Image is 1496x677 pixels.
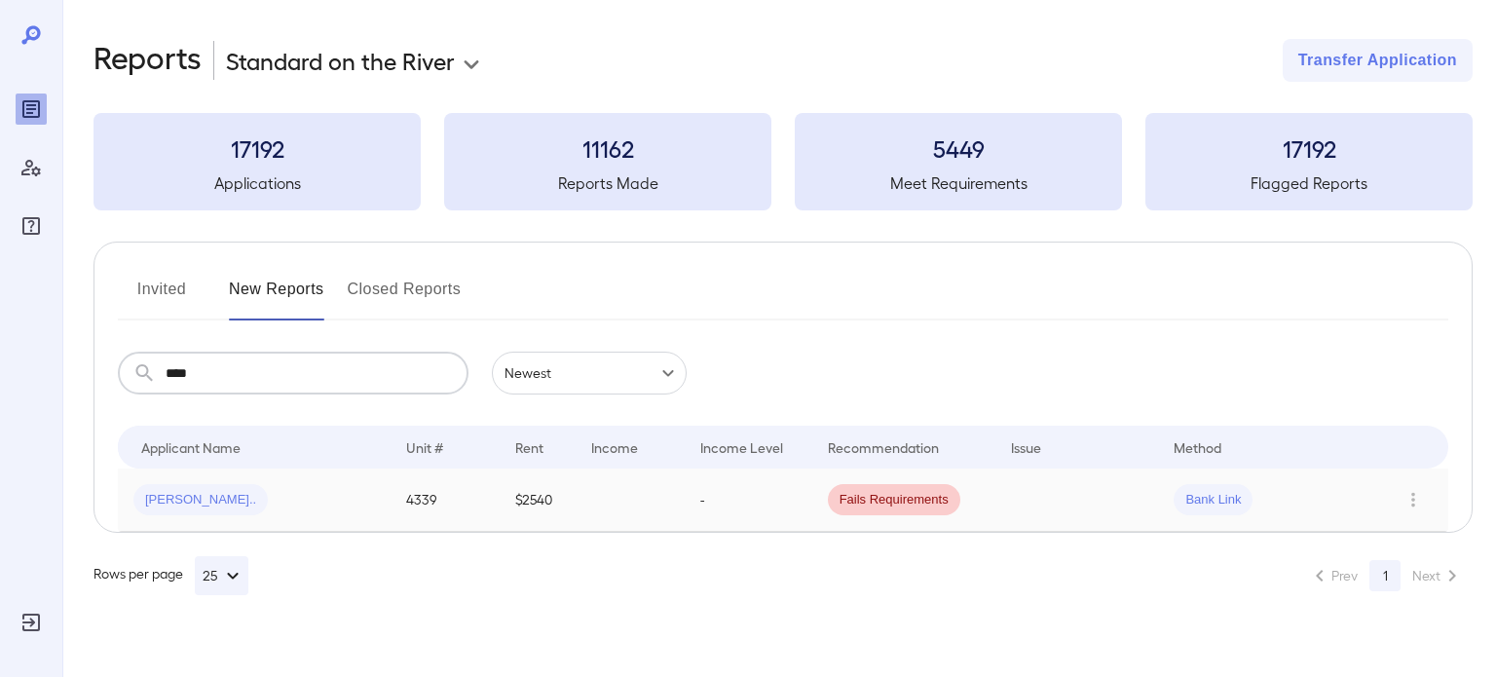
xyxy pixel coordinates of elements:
h5: Flagged Reports [1145,171,1473,195]
button: page 1 [1369,560,1401,591]
h3: 5449 [795,132,1122,164]
div: Income Level [700,435,783,459]
div: Rent [515,435,546,459]
div: Unit # [406,435,443,459]
h5: Reports Made [444,171,771,195]
div: Recommendation [828,435,939,459]
div: Rows per page [93,556,248,595]
h5: Applications [93,171,421,195]
td: - [685,469,812,532]
nav: pagination navigation [1299,560,1473,591]
h3: 11162 [444,132,771,164]
div: Method [1174,435,1221,459]
div: Income [591,435,638,459]
div: FAQ [16,210,47,242]
h3: 17192 [1145,132,1473,164]
div: Reports [16,94,47,125]
td: $2540 [500,469,576,532]
td: 4339 [391,469,500,532]
button: Row Actions [1398,484,1429,515]
button: New Reports [229,274,324,320]
p: Standard on the River [226,45,455,76]
span: [PERSON_NAME].. [133,491,268,509]
button: Transfer Application [1283,39,1473,82]
div: Manage Users [16,152,47,183]
div: Applicant Name [141,435,241,459]
div: Issue [1011,435,1042,459]
h3: 17192 [93,132,421,164]
summary: 17192Applications11162Reports Made5449Meet Requirements17192Flagged Reports [93,113,1473,210]
button: Invited [118,274,206,320]
h5: Meet Requirements [795,171,1122,195]
span: Bank Link [1174,491,1253,509]
button: 25 [195,556,248,595]
span: Fails Requirements [828,491,960,509]
h2: Reports [93,39,202,82]
div: Newest [492,352,687,395]
button: Closed Reports [348,274,462,320]
div: Log Out [16,607,47,638]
